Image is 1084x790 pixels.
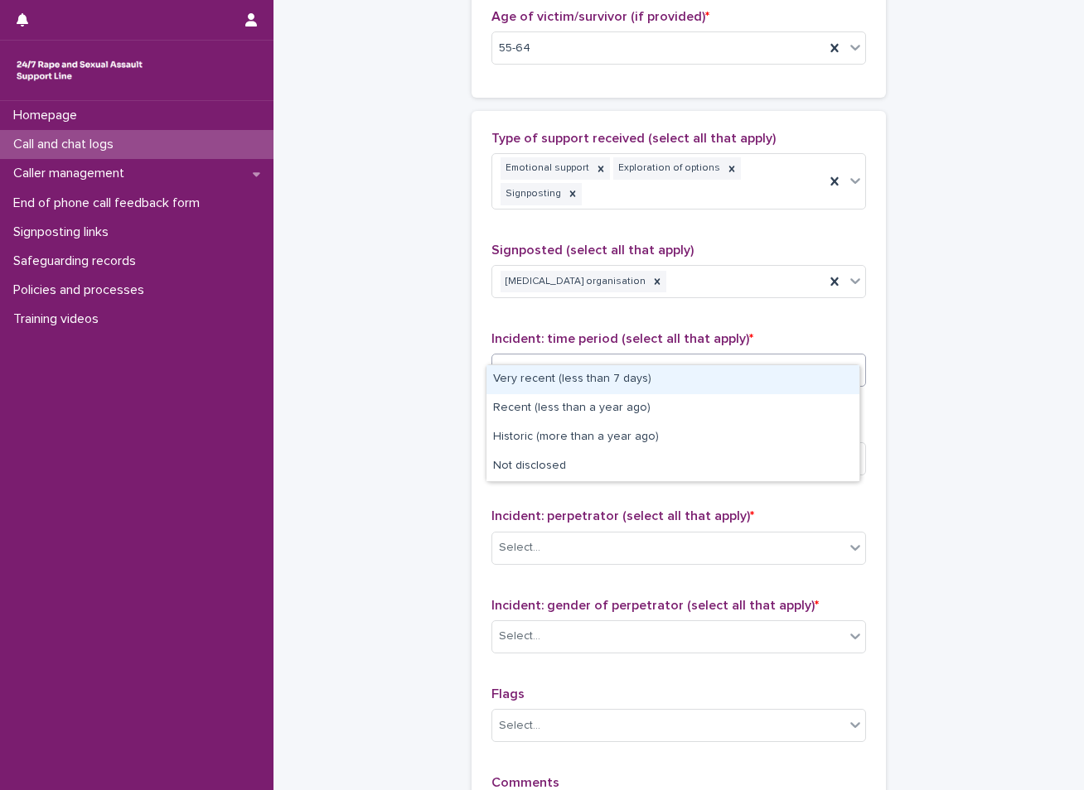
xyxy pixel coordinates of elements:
[486,423,859,452] div: Historic (more than a year ago)
[491,10,709,23] span: Age of victim/survivor (if provided)
[486,365,859,394] div: Very recent (less than 7 days)
[13,54,146,87] img: rhQMoQhaT3yELyF149Cw
[7,166,138,181] p: Caller management
[7,137,127,152] p: Call and chat logs
[7,282,157,298] p: Policies and processes
[501,183,564,205] div: Signposting
[501,271,648,293] div: [MEDICAL_DATA] organisation
[499,40,530,57] span: 55-64
[499,362,540,379] div: Select...
[499,628,540,645] div: Select...
[499,539,540,556] div: Select...
[501,157,592,180] div: Emotional support
[491,509,754,523] span: Incident: perpetrator (select all that apply)
[491,687,525,701] span: Flags
[7,311,112,327] p: Training videos
[491,243,694,257] span: Signposted (select all that apply)
[7,253,149,269] p: Safeguarding records
[7,224,122,240] p: Signposting links
[7,108,90,123] p: Homepage
[491,776,559,789] span: Comments
[491,332,753,345] span: Incident: time period (select all that apply)
[491,599,819,612] span: Incident: gender of perpetrator (select all that apply)
[486,394,859,423] div: Recent (less than a year ago)
[499,717,540,735] div: Select...
[486,452,859,481] div: Not disclosed
[613,157,723,180] div: Exploration of options
[7,195,213,211] p: End of phone call feedback form
[491,132,776,145] span: Type of support received (select all that apply)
